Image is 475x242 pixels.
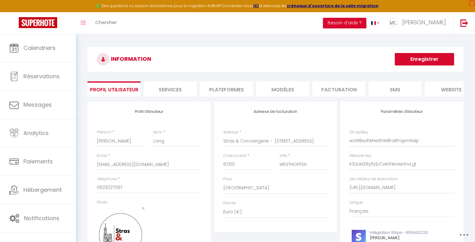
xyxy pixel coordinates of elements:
[87,47,463,72] h3: INFORMATION
[97,129,111,135] label: Prénom
[200,81,253,97] li: Plateformes
[153,129,162,135] label: Nom
[395,53,454,65] button: Enregistrer
[23,44,56,52] span: Calendriers
[97,153,107,159] label: Email
[369,81,422,97] li: SMS
[95,19,117,26] span: Chercher
[384,12,454,34] a: ... [PERSON_NAME]
[141,204,145,212] span: ×
[223,109,328,114] h4: Adresse de facturation
[253,3,259,8] a: ICI
[19,17,57,28] img: Super Booking
[402,18,446,26] span: [PERSON_NAME]
[280,153,287,159] label: Ville
[5,2,24,21] button: Ouvrir le widget de chat LiveChat
[91,12,121,34] a: Chercher
[349,200,363,206] label: Langue
[23,72,60,80] span: Réservations
[97,176,117,182] label: Téléphone
[223,129,238,135] label: Adresse
[223,200,236,206] label: Devise
[370,230,445,236] p: Intégration Stripe - 655400220
[349,109,454,114] h4: Paramètres Utilisateur
[312,81,365,97] li: Facturation
[287,3,379,8] a: créneaux d'ouverture de la salle migration
[460,19,468,27] img: logout
[389,18,398,27] img: ...
[223,153,246,159] label: Code postal
[256,81,309,97] li: MODÈLES
[349,153,372,159] label: Website key
[144,81,197,97] li: Services
[23,129,49,137] span: Analytics
[349,176,398,182] label: Lien Moteur de réservation
[23,186,62,194] span: Hébergement
[87,81,141,97] li: Profil Utilisateur
[97,109,201,114] h4: Profil Utilisateur
[141,206,145,211] button: Close
[349,129,368,135] label: SH apiKey
[370,235,400,240] span: [PERSON_NAME]
[323,18,366,28] button: Besoin d'aide ?
[23,157,53,165] span: Paiements
[24,214,59,222] span: Notifications
[223,176,232,182] label: Pays
[23,101,52,109] span: Messages
[97,200,108,206] label: Photo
